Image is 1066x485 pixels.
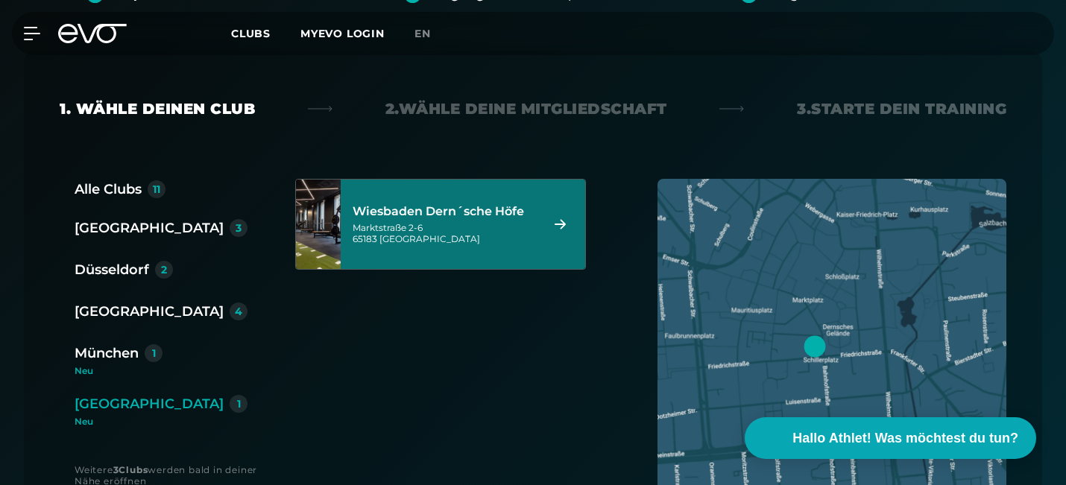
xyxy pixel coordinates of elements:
[236,223,242,233] div: 3
[113,464,119,475] strong: 3
[231,27,271,40] span: Clubs
[745,417,1036,459] button: Hallo Athlet! Was möchtest du tun?
[792,428,1018,448] span: Hallo Athlet! Was möchtest du tun?
[231,26,300,40] a: Clubs
[797,98,1006,119] div: 3. Starte dein Training
[152,348,156,358] div: 1
[119,464,148,475] strong: Clubs
[237,399,241,409] div: 1
[385,98,667,119] div: 2. Wähle deine Mitgliedschaft
[75,343,139,364] div: München
[75,259,149,280] div: Düsseldorf
[153,184,160,194] div: 11
[75,179,142,200] div: Alle Clubs
[353,204,536,219] div: Wiesbaden Dern´sche Höfe
[353,222,536,244] div: Marktstraße 2-6 65183 [GEOGRAPHIC_DATA]
[300,27,385,40] a: MYEVO LOGIN
[414,27,431,40] span: en
[414,25,449,42] a: en
[75,393,224,414] div: [GEOGRAPHIC_DATA]
[75,301,224,322] div: [GEOGRAPHIC_DATA]
[161,264,167,275] div: 2
[75,417,247,426] div: Neu
[60,98,255,119] div: 1. Wähle deinen Club
[75,367,259,375] div: Neu
[235,306,242,317] div: 4
[75,218,224,238] div: [GEOGRAPHIC_DATA]
[274,180,363,269] img: Wiesbaden Dern´sche Höfe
